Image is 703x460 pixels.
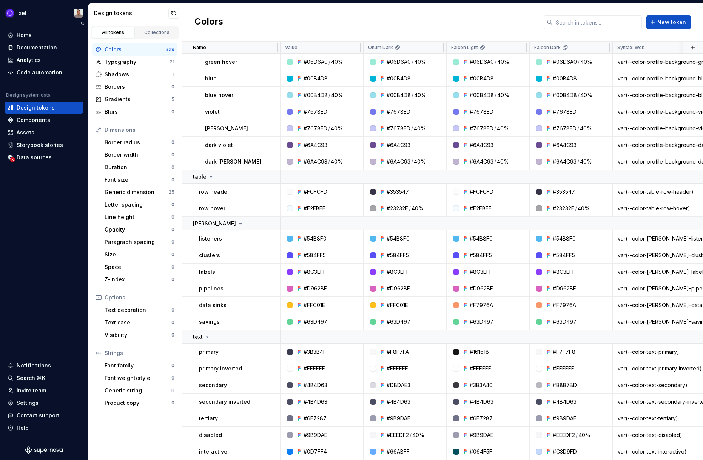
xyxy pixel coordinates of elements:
[470,188,493,196] div: #FCFCFD
[304,58,328,66] div: #06D6A0
[409,205,411,212] div: /
[451,45,478,51] p: Falcon Light
[173,71,174,77] div: 1
[171,164,174,170] div: 0
[171,239,174,245] div: 0
[553,141,577,149] div: #6A4C93
[171,363,174,369] div: 0
[470,301,493,309] div: #F7976A
[168,189,174,195] div: 25
[578,91,580,99] div: /
[495,58,496,66] div: /
[199,252,220,259] p: clusters
[331,125,343,132] div: 40%
[171,227,174,233] div: 0
[470,252,492,259] div: #584FF5
[105,251,171,258] div: Size
[6,92,51,98] div: Design system data
[105,226,171,233] div: Opacity
[494,125,496,132] div: /
[171,139,174,145] div: 0
[105,331,171,339] div: Visibility
[617,45,645,51] p: Syntax: Web
[412,58,413,66] div: /
[470,398,493,406] div: #4B4D63
[105,139,171,146] div: Border radius
[5,139,83,151] a: Storybook stories
[470,75,494,82] div: #00B4D8
[470,91,494,99] div: #00B4D8
[497,125,509,132] div: 40%
[470,58,494,66] div: #06D6A0
[17,116,50,124] div: Components
[470,141,493,149] div: #6A4C93
[304,235,327,242] div: #54B8F0
[171,375,174,381] div: 0
[25,446,63,454] a: Supernova Logo
[304,381,327,389] div: #4B4D63
[105,276,171,283] div: Z-index
[553,268,575,276] div: #8C3EFF
[5,422,83,434] button: Help
[102,360,177,372] a: Font family0
[105,349,174,357] div: Strings
[171,276,174,282] div: 0
[470,415,493,422] div: #6F7287
[171,400,174,406] div: 0
[553,15,642,29] input: Search in tokens...
[553,301,576,309] div: #F7976A
[17,424,29,432] div: Help
[304,285,327,292] div: #D962BF
[102,161,177,173] a: Duration0
[5,360,83,372] button: Notifications
[553,348,575,356] div: #F7F7F8
[387,365,408,372] div: #FFFFFF
[534,45,561,51] p: Falcon Dark
[17,31,32,39] div: Home
[578,205,590,212] div: 40%
[171,109,174,115] div: 0
[17,362,51,369] div: Notifications
[102,397,177,409] a: Product copy0
[105,71,173,78] div: Shadows
[387,91,411,99] div: #00B4D8
[387,398,410,406] div: #4B4D63
[105,164,171,171] div: Duration
[5,102,83,114] a: Design tokens
[5,66,83,79] a: Code automation
[553,285,576,292] div: #D962BF
[199,381,227,389] p: secondary
[553,252,575,259] div: #584FF5
[171,84,174,90] div: 0
[304,108,327,116] div: #7678ED
[470,381,493,389] div: #3B3A40
[5,384,83,397] a: Invite team
[578,58,580,66] div: /
[199,188,229,196] p: row header
[17,104,55,111] div: Design tokens
[580,125,592,132] div: 40%
[105,58,170,66] div: Typography
[105,362,171,369] div: Font family
[102,249,177,261] a: Size0
[387,348,409,356] div: #F8F7FA
[331,58,343,66] div: 40%
[304,75,328,82] div: #00B4D8
[646,15,691,29] button: New token
[105,374,171,382] div: Font weight/style
[205,125,248,132] p: [PERSON_NAME]
[553,365,574,372] div: #FFFFFF
[387,158,410,165] div: #6A4C93
[105,201,171,208] div: Letter spacing
[553,235,576,242] div: #54B8F0
[171,214,174,220] div: 0
[368,45,393,51] p: Onum Dark
[580,158,592,165] div: 40%
[102,273,177,286] a: Z-index0
[205,108,220,116] p: violet
[92,68,177,80] a: Shadows1
[199,415,218,422] p: tertiary
[412,205,424,212] div: 40%
[17,69,62,76] div: Code automation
